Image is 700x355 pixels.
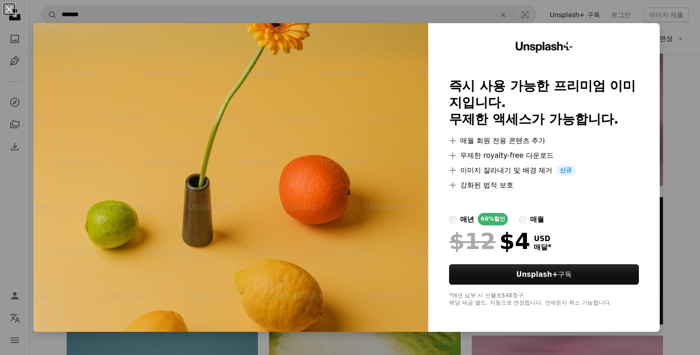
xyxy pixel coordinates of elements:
span: $12 [449,229,495,253]
span: USD [534,235,551,243]
span: 신규 [556,165,575,176]
input: 매월 [519,216,526,223]
div: $4 [449,229,530,253]
div: *매년 납부 시 선불로 $48 청구 해당 세금 별도. 자동으로 연장됩니다. 언제든지 취소 가능합니다. [449,292,638,307]
li: 무제한 royalty-free 다운로드 [449,150,638,161]
li: 이미지 잘라내기 및 배경 제거 [449,165,638,176]
h2: 즉시 사용 가능한 프리미엄 이미지입니다. 무제한 액세스가 가능합니다. [449,78,638,128]
button: Unsplash+구독 [449,264,638,285]
li: 매월 회원 전용 콘텐츠 추가 [449,135,638,146]
input: 매년66%할인 [449,216,456,223]
div: 매월 [530,214,544,225]
li: 강화된 법적 보호 [449,180,638,191]
div: 66% 할인 [478,213,508,225]
div: 매년 [460,214,474,225]
strong: Unsplash+ [516,270,558,279]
